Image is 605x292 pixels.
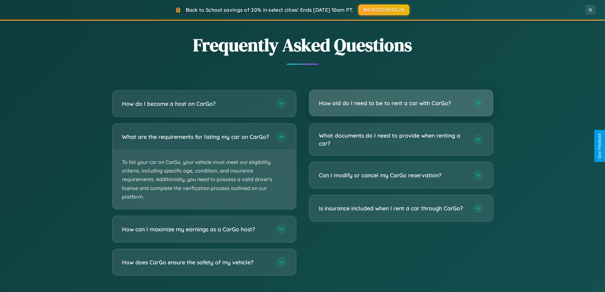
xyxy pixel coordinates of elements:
h3: Is insurance included when I rent a car through CarGo? [319,204,467,212]
p: To list your car on CarGo, your vehicle must meet our eligibility criteria, including specific ag... [112,150,296,209]
h3: How does CarGo ensure the safety of my vehicle? [122,258,270,266]
span: Back to School savings of 20% in select cities! Ends [DATE] 10am PT. [186,7,353,13]
h2: Frequently Asked Questions [112,33,493,57]
h3: How can I maximize my earnings as a CarGo host? [122,225,270,233]
button: BACK2SCHOOL20 [358,4,409,15]
h3: How old do I need to be to rent a car with CarGo? [319,99,467,107]
h3: How do I become a host on CarGo? [122,100,270,108]
h3: What documents do I need to provide when renting a car? [319,132,467,147]
h3: What are the requirements for listing my car on CarGo? [122,133,270,141]
h3: Can I modify or cancel my CarGo reservation? [319,171,467,179]
div: Give Feedback [597,133,602,159]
